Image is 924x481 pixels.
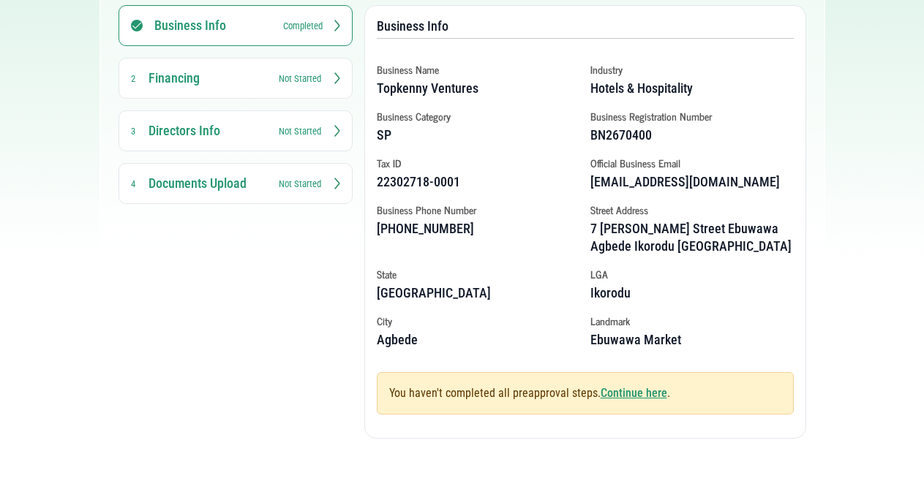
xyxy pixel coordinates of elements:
p: Street Address [590,202,792,217]
div: You haven't completed all preapproval steps. . [377,372,794,414]
h4: 22302718-0001 [377,173,579,191]
small: 2 [131,73,135,84]
h3: Documents Upload [149,175,266,192]
p: Landmark [590,314,792,328]
p: City [377,314,579,328]
h4: BN2670400 [590,126,792,144]
h4: Ebuwawa Market [590,331,792,349]
h4: Ikorodu [590,284,792,302]
p: LGA [590,267,792,281]
p: Business Phone Number [377,202,579,217]
h4: SP [377,126,579,144]
h4: [GEOGRAPHIC_DATA] [377,284,579,302]
h4: 7 [PERSON_NAME] Street Ebuwawa Agbede Ikorodu [GEOGRAPHIC_DATA] [590,220,792,255]
h4: Hotels & Hospitality [590,80,792,97]
h4: Agbede [377,331,579,349]
p: Tax ID [377,156,579,170]
h3: Financing [149,69,266,87]
small: 4 [131,178,135,189]
h3: Business Info [377,18,794,35]
h4: [PHONE_NUMBER] [377,220,579,238]
a: Continue here [601,386,667,400]
p: Official Business Email [590,156,792,170]
p: Industry [590,62,792,77]
button: Documents Upload 4 Not Started [119,163,353,204]
p: Business Registration Number [590,109,792,124]
button: Financing 2 Not Started [119,58,353,99]
small: Not Started [279,124,321,138]
button: Directors Info 3 Not Started [119,110,353,151]
small: Completed [283,19,323,33]
h3: Business Info [154,17,271,34]
h4: Topkenny Ventures [377,80,579,97]
small: Not Started [279,72,321,86]
h3: Directors Info [149,122,266,140]
button: Business Info Completed [119,5,353,46]
small: Not Started [279,177,321,191]
h4: [EMAIL_ADDRESS][DOMAIN_NAME] [590,173,792,191]
small: 3 [131,126,135,137]
p: Business Category [377,109,579,124]
p: State [377,267,579,281]
p: Business Name [377,62,579,77]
